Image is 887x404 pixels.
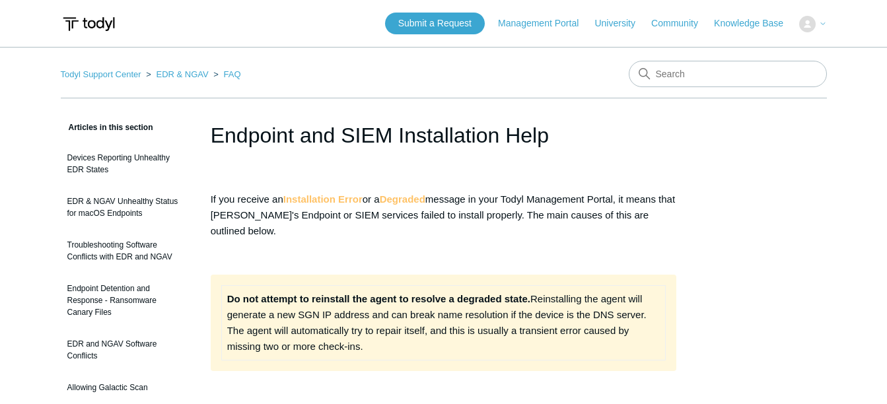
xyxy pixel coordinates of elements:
a: EDR & NGAV [156,69,208,79]
li: EDR & NGAV [143,69,211,79]
a: EDR & NGAV Unhealthy Status for macOS Endpoints [61,189,191,226]
a: EDR and NGAV Software Conflicts [61,331,191,368]
strong: Do not attempt to reinstall the agent to resolve a degraded state. [227,293,530,304]
a: Community [651,17,711,30]
a: Management Portal [498,17,592,30]
span: Articles in this section [61,123,153,132]
a: Endpoint Detention and Response - Ransomware Canary Files [61,276,191,325]
strong: Installation Error [283,193,363,205]
a: FAQ [224,69,241,79]
input: Search [629,61,827,87]
img: Todyl Support Center Help Center home page [61,12,117,36]
li: FAQ [211,69,240,79]
a: Devices Reporting Unhealthy EDR States [61,145,191,182]
strong: Degraded [380,193,425,205]
td: Reinstalling the agent will generate a new SGN IP address and can break name resolution if the de... [221,286,666,360]
a: Troubleshooting Software Conflicts with EDR and NGAV [61,232,191,269]
a: Allowing Galactic Scan [61,375,191,400]
li: Todyl Support Center [61,69,144,79]
a: Todyl Support Center [61,69,141,79]
a: Knowledge Base [714,17,797,30]
a: Submit a Request [385,13,485,34]
h1: Endpoint and SIEM Installation Help [211,119,677,151]
p: If you receive an or a message in your Todyl Management Portal, it means that [PERSON_NAME]'s End... [211,191,677,239]
a: University [594,17,648,30]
